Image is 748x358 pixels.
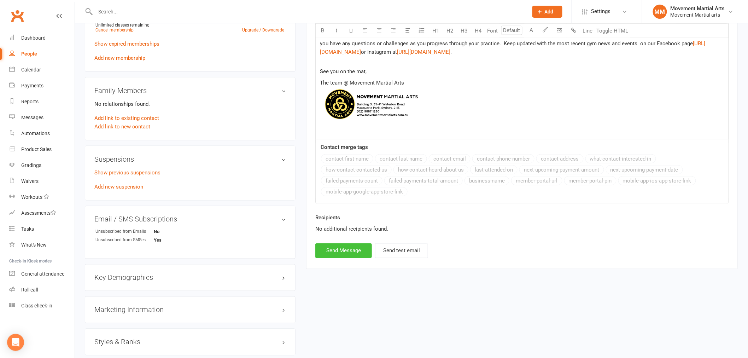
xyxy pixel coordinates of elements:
span: or Instagram at [361,49,397,55]
button: Font [485,24,499,38]
button: H3 [457,24,471,38]
a: Add new suspension [94,184,143,190]
button: Send test email [375,243,428,258]
a: Product Sales [9,142,75,157]
a: Payments [9,78,75,94]
button: H1 [429,24,443,38]
div: General attendance [21,271,64,277]
a: What's New [9,237,75,253]
button: U [344,24,358,38]
span: Add [545,9,554,15]
div: Product Sales [21,146,52,152]
a: Show expired memberships [94,41,159,47]
a: Add new membership [94,55,145,61]
a: Add link to new contact [94,122,150,131]
button: Toggle HTML [595,24,630,38]
button: Line [581,24,595,38]
div: Unsubscribed from Emails [95,229,154,235]
a: Calendar [9,62,75,78]
div: No additional recipients found. [315,225,729,233]
div: Waivers [21,178,39,184]
div: Movement Martial arts [671,12,725,18]
div: Assessments [21,210,56,216]
a: General attendance kiosk mode [9,266,75,282]
h3: Suspensions [94,155,286,163]
a: Automations [9,126,75,142]
span: To attend our intermediate class you are required to have at least 1 stripe on your white belt. Y... [320,23,720,47]
button: H4 [471,24,485,38]
button: Add [532,6,562,18]
span: U [349,28,353,34]
a: Clubworx [8,7,26,25]
input: Default [501,26,522,35]
a: Class kiosk mode [9,298,75,314]
span: See you on the mat, [320,68,367,75]
h3: Styles & Ranks [94,338,286,346]
strong: No [154,229,194,235]
a: People [9,46,75,62]
div: Class check-in [21,303,52,308]
a: Show previous suspensions [94,169,160,176]
button: A [524,24,538,38]
div: Workouts [21,194,42,200]
div: Reports [21,99,39,104]
span: . [450,49,452,55]
div: Unsubscribed from SMSes [95,237,154,244]
a: Cancel membership [95,28,134,33]
a: Roll call [9,282,75,298]
label: Recipients [315,214,340,222]
div: Open Intercom Messenger [7,334,24,351]
a: Reports [9,94,75,110]
a: Upgrade / Downgrade [242,28,284,33]
div: What's New [21,242,47,248]
a: Waivers [9,173,75,189]
span: Settings [591,4,611,19]
h3: Family Members [94,87,286,94]
div: Calendar [21,67,41,73]
div: Dashboard [21,35,46,41]
div: Movement Martial Arts [671,5,725,12]
div: Tasks [21,226,34,232]
p: No relationships found. [94,100,286,108]
h3: Email / SMS Subscriptions [94,215,286,223]
input: Search... [93,7,523,17]
div: Roll call [21,287,38,293]
a: Assessments [9,205,75,221]
strong: Yes [154,238,194,243]
span: The team @ Movement Martial Arts [320,80,404,86]
div: Payments [21,83,43,88]
h3: Key Demographics [94,274,286,282]
div: MM [653,5,667,19]
button: Send Message [315,243,372,258]
label: Contact merge tags [321,143,368,151]
span: [URL][DOMAIN_NAME] [320,40,706,55]
span: Unlimited classes remaining [95,23,150,28]
a: Add link to existing contact [94,114,159,122]
span: [URL][DOMAIN_NAME] [397,49,450,55]
h3: Marketing Information [94,306,286,314]
a: Tasks [9,221,75,237]
div: Messages [21,115,43,120]
div: People [21,51,37,57]
div: Gradings [21,162,41,168]
a: Workouts [9,189,75,205]
div: Automations [21,131,50,136]
a: Gradings [9,157,75,173]
img: 49318576503_c82a8b3d76_b.jpg [320,87,421,121]
a: Dashboard [9,30,75,46]
button: H2 [443,24,457,38]
a: Messages [9,110,75,126]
